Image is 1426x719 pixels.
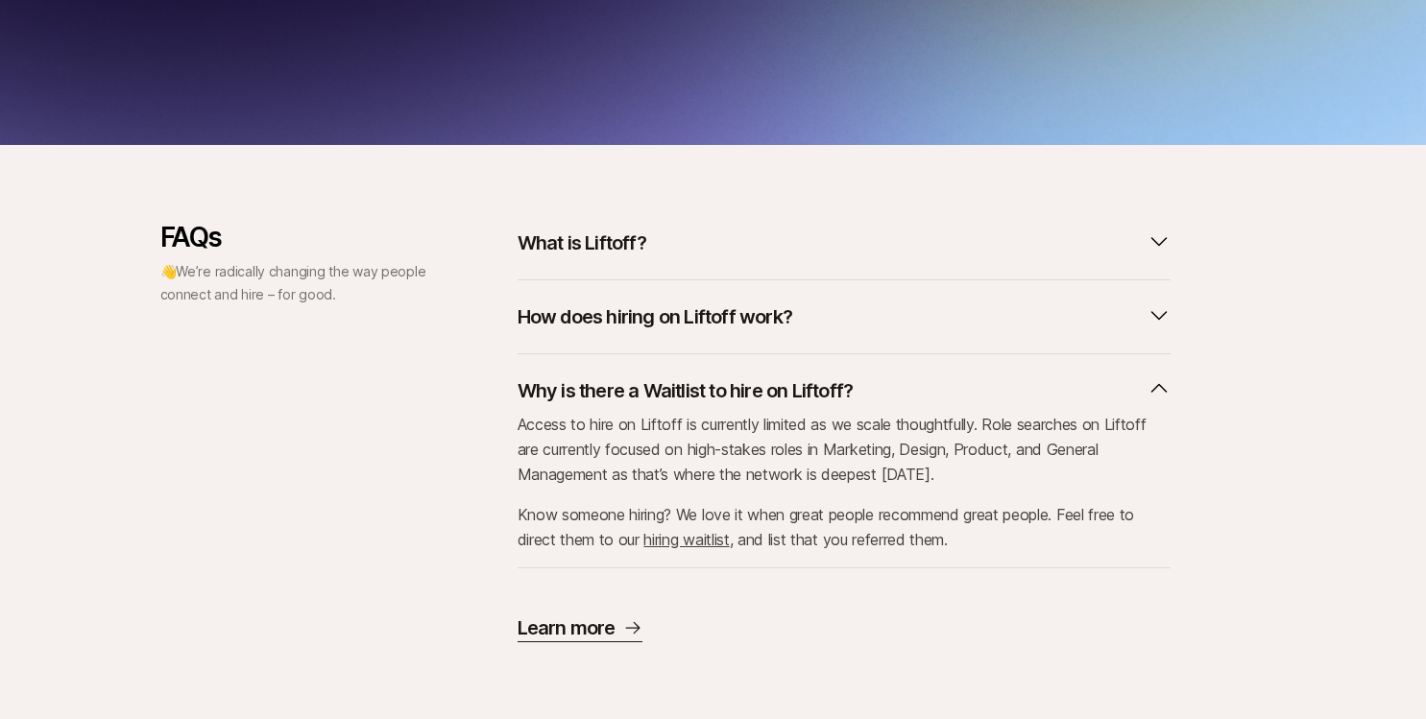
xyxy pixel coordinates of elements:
[643,530,729,549] a: hiring waitlist
[160,263,426,302] span: We’re radically changing the way people connect and hire – for good.
[518,370,1171,412] button: Why is there a Waitlist to hire on Liftoff?
[518,502,1171,552] p: Know someone hiring? We love it when great people recommend great people. Feel free to direct the...
[518,303,792,330] p: How does hiring on Liftoff work?
[518,614,616,641] p: Learn more
[518,614,642,642] a: Learn more
[160,222,429,252] p: FAQs
[518,229,646,256] p: What is Liftoff?
[518,412,1171,552] div: Why is there a Waitlist to hire on Liftoff?
[518,222,1171,264] button: What is Liftoff?
[518,296,1171,338] button: How does hiring on Liftoff work?
[518,412,1171,487] p: Access to hire on Liftoff is currently limited as we scale thoughtfully. Role searches on Liftoff...
[518,377,854,404] p: Why is there a Waitlist to hire on Liftoff?
[160,260,429,306] p: 👋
